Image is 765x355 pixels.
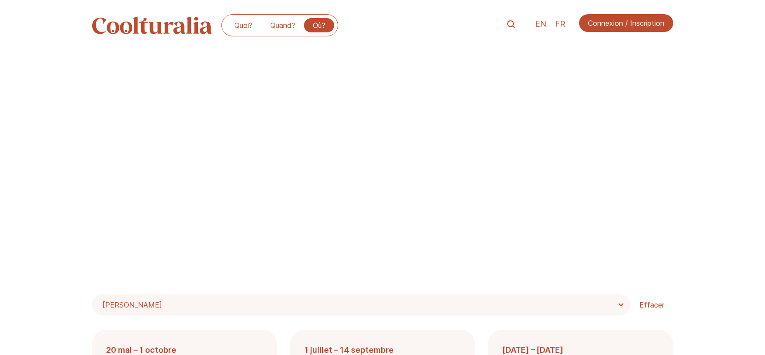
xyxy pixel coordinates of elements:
a: Quand? [261,18,304,32]
a: Où? [304,18,334,32]
span: Connexion / Inscription [588,18,664,28]
span: EN [535,20,546,29]
span: Choisir Lieu [103,299,162,311]
nav: Menu [225,18,334,32]
a: EN [531,18,551,31]
span: [PERSON_NAME] [103,300,162,309]
span: FR [555,20,565,29]
a: Effacer [631,294,673,316]
span: Choisir Lieu [103,299,626,311]
a: Quoi? [225,18,261,32]
span: Effacer [639,300,664,310]
a: FR [551,18,570,31]
a: Connexion / Inscription [579,14,673,32]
